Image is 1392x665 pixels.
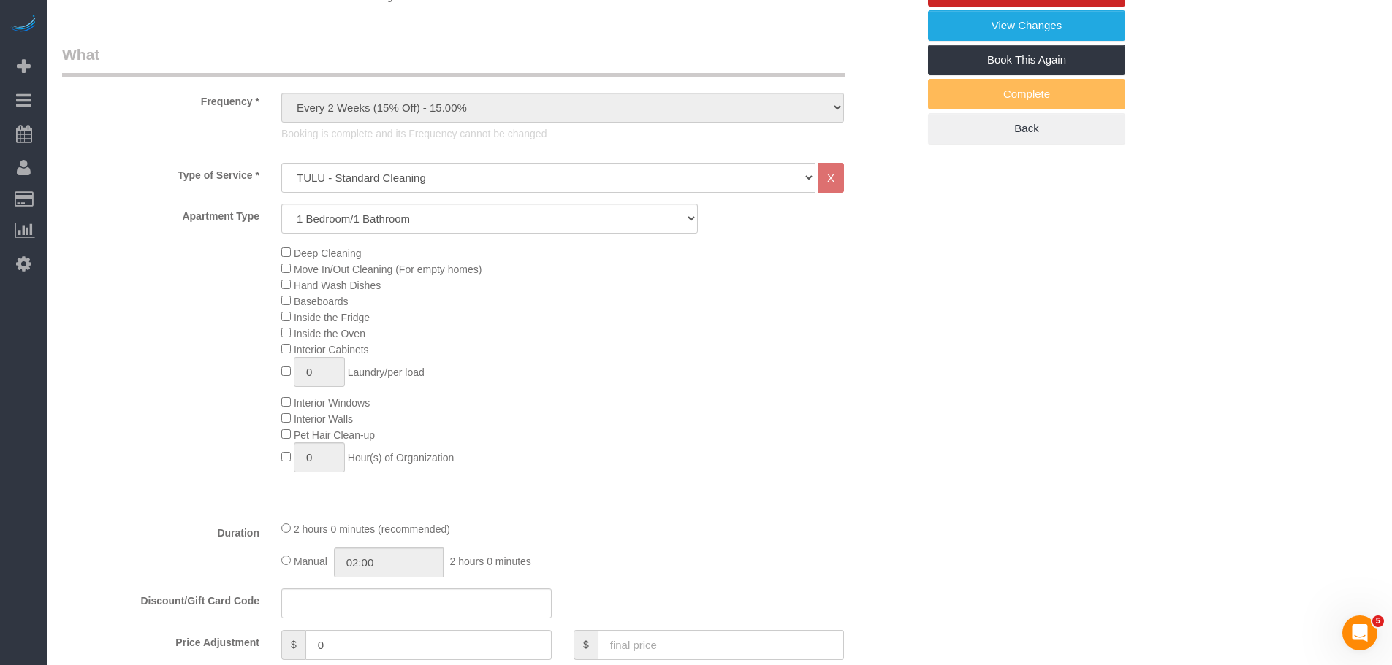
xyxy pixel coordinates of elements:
span: Hour(s) of Organization [348,452,455,464]
span: 2 hours 0 minutes [450,556,531,567]
p: Booking is complete and its Frequency cannot be changed [281,126,844,141]
label: Discount/Gift Card Code [51,588,270,608]
span: 2 hours 0 minutes (recommended) [294,523,450,535]
a: Back [928,113,1125,144]
span: Baseboards [294,296,349,307]
legend: What [62,44,845,77]
label: Frequency * [51,89,270,109]
span: Pet Hair Clean-up [294,429,375,441]
span: Deep Cleaning [294,247,362,259]
iframe: Intercom live chat [1342,615,1377,650]
label: Duration [51,520,270,540]
span: Inside the Fridge [294,312,370,323]
span: $ [574,630,598,660]
span: $ [281,630,305,660]
span: Manual [294,556,327,567]
a: View Changes [928,10,1125,41]
span: Interior Walls [294,413,353,425]
img: Automaid Logo [9,15,38,35]
span: Interior Windows [294,397,370,409]
span: 5 [1372,615,1384,627]
span: Inside the Oven [294,328,365,339]
span: Move In/Out Cleaning (For empty homes) [294,264,482,275]
label: Apartment Type [51,204,270,223]
input: final price [598,630,844,660]
span: Hand Wash Dishes [294,280,381,291]
label: Type of Service * [51,163,270,182]
span: Interior Cabinets [294,344,369,355]
label: Price Adjustment [51,630,270,650]
a: Book This Again [928,45,1125,75]
span: Laundry/per load [348,366,425,378]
